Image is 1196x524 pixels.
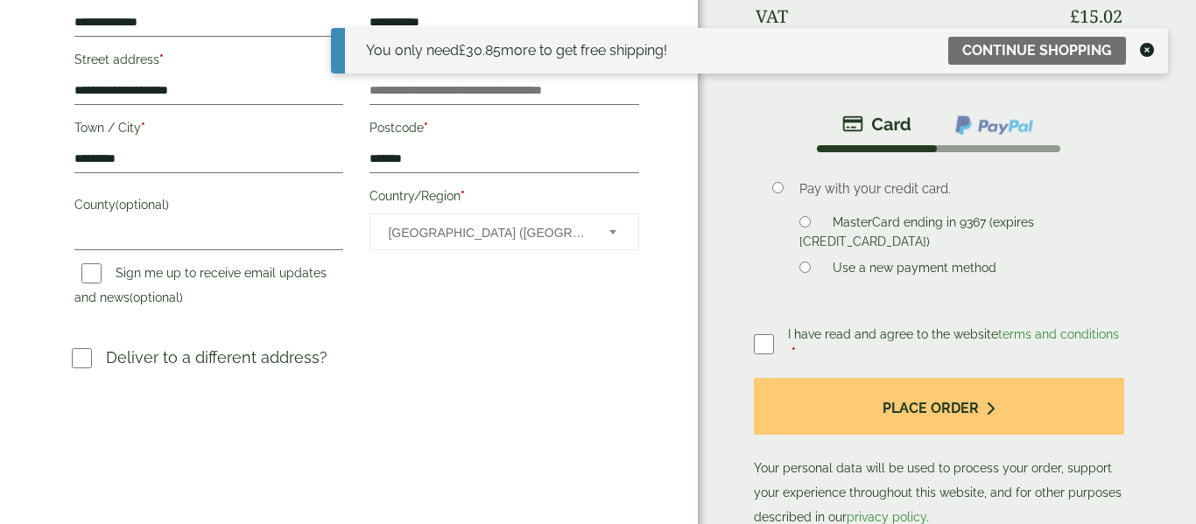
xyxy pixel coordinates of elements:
label: MasterCard ending in 9367 (expires [CREDIT_CARD_DATA]) [799,215,1034,254]
img: stripe.png [842,114,911,135]
span: £ [1070,4,1080,28]
label: Street address [74,47,343,77]
span: £ [459,42,466,59]
label: Postcode [369,115,638,145]
a: terms and conditions [998,327,1119,341]
label: Use a new payment method [826,261,1003,280]
div: You only need more to get free shipping! [366,40,667,61]
span: Country/Region [369,213,638,250]
img: ppcp-gateway.png [953,114,1035,136]
a: privacy policy [847,510,926,524]
span: United Kingdom (UK) [388,214,585,251]
label: Sign me up to receive email updates and news [74,266,327,310]
label: Town / City [74,115,343,145]
abbr: required [159,52,164,66]
p: Pay with your credit card. [799,179,1098,199]
span: (optional) [116,198,169,212]
abbr: required [461,189,465,203]
abbr: required [141,121,145,135]
abbr: required [791,346,796,360]
a: Continue shopping [948,37,1126,65]
label: Country/Region [369,184,638,213]
abbr: required [424,121,428,135]
label: County [74,192,343,222]
p: Deliver to a different address? [106,346,327,369]
input: Sign me up to receive email updates and news(optional) [81,263,102,283]
bdi: 15.02 [1070,4,1122,28]
span: 30.85 [459,42,501,59]
button: Place order [754,378,1124,435]
span: (optional) [130,290,183,304]
span: I have read and agree to the website [788,327,1119,341]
